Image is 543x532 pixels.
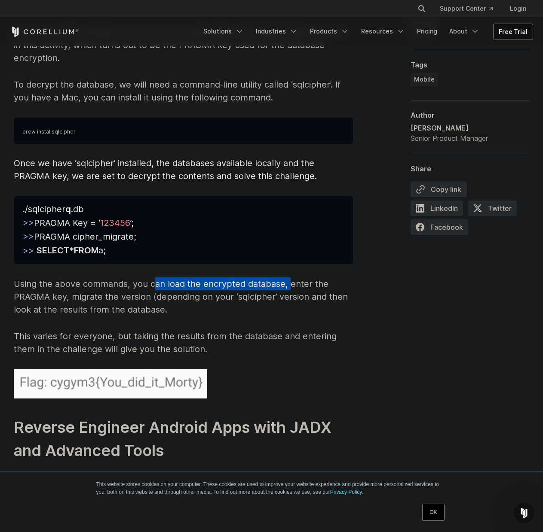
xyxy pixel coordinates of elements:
p: This website stores cookies on your computer. These cookies are used to improve your website expe... [96,480,447,496]
p: That shows some of the power behind tools like JADX for Android and the ability to take an APK fi... [14,469,353,508]
a: Login [503,1,533,16]
span: LinkedIn [411,201,463,216]
span: Facebook [411,219,468,235]
a: Pricing [412,24,442,39]
span: >> [23,231,34,242]
a: Resources [356,24,410,39]
strong: Reverse Engineer Android Apps with JADX and Advanced Tools [14,418,331,460]
div: Share [411,164,529,173]
a: Privacy Policy. [330,489,363,495]
a: Facebook [411,219,473,238]
span: sqlcipher [52,128,76,135]
p: This varies for everyone, but taking the results from the database and entering them in the chall... [14,330,353,356]
strong: FROM [74,245,98,255]
a: Solutions [198,24,249,39]
span: brew install [22,128,52,135]
a: LinkedIn [411,201,468,219]
span: >> [23,218,34,228]
iframe: Intercom live chat [514,503,534,523]
a: Products [305,24,354,39]
div: Senior Product Manager [411,133,488,143]
div: Author [411,111,529,119]
div: Navigation Menu [198,24,533,40]
div: [PERSON_NAME] [411,123,488,133]
a: Free Trial [494,24,533,40]
a: OK [422,504,444,521]
button: Search [414,1,429,16]
div: Tags [411,61,529,69]
a: Support Center [433,1,500,16]
button: Copy link [411,182,467,197]
a: Twitter [468,201,522,219]
span: 123456 [100,218,130,228]
span: Mobile [414,75,435,84]
strong: q [65,204,71,214]
span: ./sqlcipher .db PRAGMA Key = ‘ ’; PRAGMA cipher_migrate; * a; [23,204,136,255]
p: To decrypt the database, we will need a command-line utility called ‘sqlcipher’. If you have a Ma... [14,78,353,104]
a: About [444,24,485,39]
a: Industries [251,24,303,39]
div: Navigation Menu [407,1,533,16]
img: Flag: cygym4[You_did_it_morty] [14,369,207,398]
a: Mobile [411,73,438,86]
a: Corellium Home [10,27,79,37]
span: Once we have ‘sqlcipher’ installed, the databases available locally and the PRAGMA key, we are se... [14,158,317,181]
strong: SELECT [37,245,70,255]
span: Twitter [468,201,517,216]
p: Using the above commands, you can load the encrypted database, enter the PRAGMA key, migrate the ... [14,277,353,316]
span: >> [23,245,34,255]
